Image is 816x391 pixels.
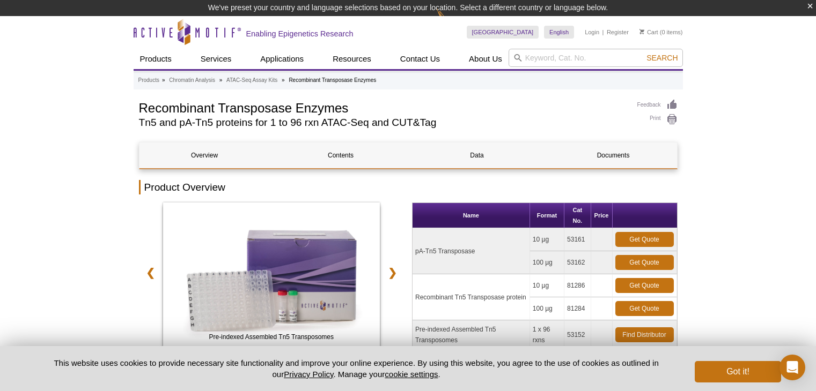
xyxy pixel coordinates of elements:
[509,49,683,67] input: Keyword, Cat. No.
[615,232,674,247] a: Get Quote
[637,99,678,111] a: Feedback
[165,332,378,342] span: Pre-indexed Assembled Tn5 Transposomes
[139,260,162,285] a: ❮
[637,114,678,125] a: Print
[326,49,378,69] a: Resources
[413,203,530,228] th: Name
[646,54,678,62] span: Search
[615,327,674,342] a: Find Distributor
[35,357,678,380] p: This website uses cookies to provide necessary site functionality and improve your online experie...
[530,251,564,274] td: 100 µg
[381,260,404,285] a: ❯
[163,202,380,350] a: ATAC-Seq Kit
[169,76,215,85] a: Chromatin Analysis
[139,118,627,127] h2: Tn5 and pA-Tn5 proteins for 1 to 96 rxn ATAC-Seq and CUT&Tag
[564,251,591,274] td: 53162
[564,320,591,350] td: 53152
[467,26,539,39] a: [GEOGRAPHIC_DATA]
[284,370,333,379] a: Privacy Policy
[591,203,613,228] th: Price
[385,370,438,379] button: cookie settings
[530,297,564,320] td: 100 µg
[585,28,599,36] a: Login
[639,28,658,36] a: Cart
[413,228,530,274] td: pA-Tn5 Transposase
[564,203,591,228] th: Cat No.
[226,76,277,85] a: ATAC-Seq Assay Kits
[530,274,564,297] td: 10 µg
[412,142,542,168] a: Data
[163,202,380,347] img: Pre-indexed Assembled Tn5 Transposomes
[139,180,678,194] h2: Product Overview
[602,26,604,39] li: |
[246,29,354,39] h2: Enabling Epigenetics Research
[462,49,509,69] a: About Us
[530,203,564,228] th: Format
[530,228,564,251] td: 10 µg
[780,355,805,380] div: Open Intercom Messenger
[564,228,591,251] td: 53161
[394,49,446,69] a: Contact Us
[138,76,159,85] a: Products
[639,29,644,34] img: Your Cart
[564,274,591,297] td: 81286
[544,26,574,39] a: English
[413,274,530,320] td: Recombinant Tn5 Transposase protein
[639,26,683,39] li: (0 items)
[437,8,465,33] img: Change Here
[139,99,627,115] h1: Recombinant Transposase Enzymes
[289,77,376,83] li: Recombinant Transposase Enzymes
[530,320,564,350] td: 1 x 96 rxns
[276,142,406,168] a: Contents
[615,301,674,316] a: Get Quote
[564,297,591,320] td: 81284
[254,49,310,69] a: Applications
[643,53,681,63] button: Search
[282,77,285,83] li: »
[615,255,674,270] a: Get Quote
[162,77,165,83] li: »
[134,49,178,69] a: Products
[413,320,530,350] td: Pre-indexed Assembled Tn5 Transposomes
[695,361,781,382] button: Got it!
[194,49,238,69] a: Services
[615,278,674,293] a: Get Quote
[607,28,629,36] a: Register
[548,142,679,168] a: Documents
[219,77,223,83] li: »
[139,142,270,168] a: Overview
